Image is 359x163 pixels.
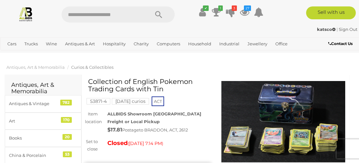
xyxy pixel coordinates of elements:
a: Office [273,39,290,49]
a: Sell with us [306,6,356,19]
a: Antiques & Vintage 782 [5,95,81,112]
a: Jewellery [245,39,270,49]
div: Antiques & Vintage [9,100,62,107]
a: Contact Us [328,40,354,47]
a: ✔ [197,6,207,18]
i: ✔ [203,5,209,11]
img: Allbids.com.au [18,6,33,22]
a: Trucks [22,39,40,49]
a: Antiques, Art & Memorabilia [6,65,65,70]
a: Household [186,39,214,49]
a: katsco [317,27,337,32]
mark: 53871-4 [87,98,110,104]
i: 27 [244,5,251,11]
a: Books 20 [5,130,81,147]
div: 20 [63,134,72,140]
i: 3 [232,5,237,11]
span: [DATE] 7:14 PM [129,140,162,146]
a: Wine [43,39,60,49]
a: Cars [5,39,19,49]
a: Sign Out [339,27,357,32]
a: 53871-4 [87,99,110,104]
b: Contact Us [328,41,353,46]
a: 1 [212,6,221,18]
a: Art 170 [5,113,81,130]
strong: Closed [107,140,128,147]
div: China & Porcelain [9,152,62,159]
strong: Freight or Local Pickup [107,119,160,124]
a: Hospitality [100,39,128,49]
span: | [337,27,338,32]
a: 3 [226,6,235,18]
div: 170 [61,117,72,123]
i: 1 [218,5,223,11]
div: 782 [60,100,72,105]
div: 53 [63,151,72,157]
a: 27 [240,6,249,18]
div: Set to close [80,138,103,153]
span: ACT [152,96,164,106]
button: Search [143,6,175,23]
mark: [DATE] curios [112,98,149,104]
div: Postage [107,125,211,135]
div: Art [9,117,62,125]
span: to BRADDON, ACT, 2612 [139,127,188,132]
a: [GEOGRAPHIC_DATA] [26,49,77,60]
strong: katsco [317,27,336,32]
a: [DATE] curios [112,99,149,104]
img: Collection of English Pokemon Trading Cards with Tin [221,81,346,162]
a: Sports [5,49,23,60]
a: Computers [154,39,183,49]
a: Charity [131,39,151,49]
h1: Collection of English Pokemon Trading Cards with Tin [88,78,209,93]
strong: ALLBIDS Showroom [GEOGRAPHIC_DATA] [107,111,201,116]
h2: Antiques, Art & Memorabilia [11,82,75,95]
strong: $17.81 [107,127,122,133]
a: Industrial [217,39,242,49]
span: ( ) [128,141,163,146]
div: Books [9,134,62,142]
a: Curios & Collectibles [71,65,113,70]
div: Item location [80,110,103,125]
a: Antiques & Art [63,39,97,49]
